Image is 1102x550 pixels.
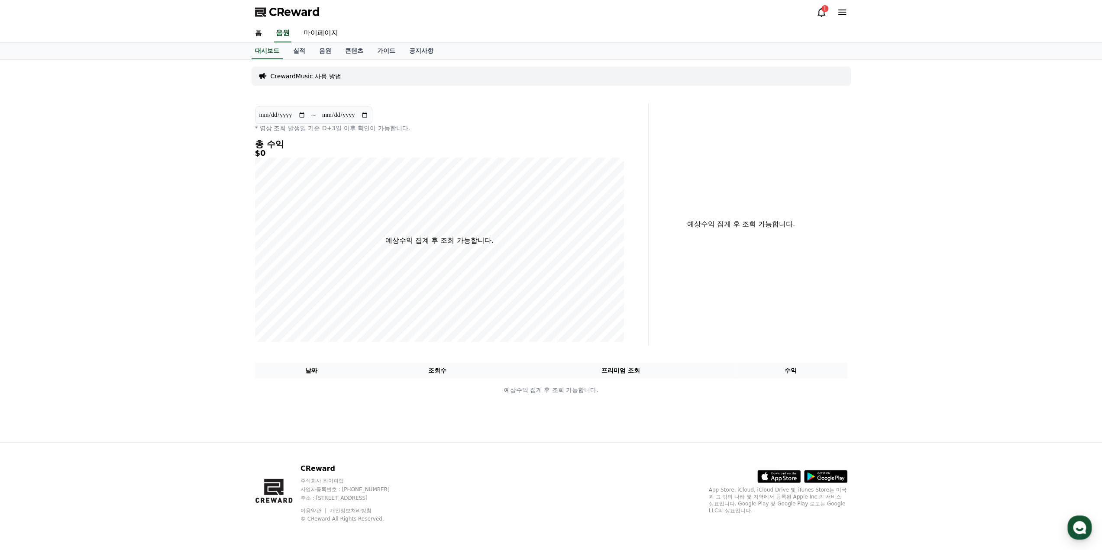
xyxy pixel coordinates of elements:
a: CrewardMusic 사용 방법 [271,72,341,80]
a: 공지사항 [402,43,440,59]
a: 대시보드 [252,43,283,59]
a: 가이드 [370,43,402,59]
h5: $0 [255,149,624,158]
a: 음원 [312,43,338,59]
p: 주식회사 와이피랩 [301,477,406,484]
p: CReward [301,463,406,474]
p: App Store, iCloud, iCloud Drive 및 iTunes Store는 미국과 그 밖의 나라 및 지역에서 등록된 Apple Inc.의 서비스 상표입니다. Goo... [709,486,847,514]
a: 1 [816,7,827,17]
th: 날짜 [255,363,368,379]
a: 개인정보처리방침 [330,508,372,514]
th: 프리미엄 조회 [507,363,734,379]
p: 사업자등록번호 : [PHONE_NUMBER] [301,486,406,493]
a: 대화 [57,274,112,296]
p: 예상수익 집계 후 조회 가능합니다. [255,386,847,395]
a: 마이페이지 [297,24,345,42]
p: ~ [311,110,317,120]
p: * 영상 조회 발생일 기준 D+3일 이후 확인이 가능합니다. [255,124,624,132]
a: 이용약관 [301,508,328,514]
p: 예상수익 집계 후 조회 가능합니다. [656,219,827,229]
a: 홈 [248,24,269,42]
span: 설정 [134,287,144,294]
span: CReward [269,5,320,19]
th: 수익 [734,363,847,379]
p: 주소 : [STREET_ADDRESS] [301,495,406,502]
th: 조회수 [368,363,507,379]
a: 콘텐츠 [338,43,370,59]
span: 홈 [27,287,32,294]
div: 1 [821,5,828,12]
a: 실적 [286,43,312,59]
p: © CReward All Rights Reserved. [301,515,406,522]
a: 음원 [274,24,291,42]
a: 설정 [112,274,166,296]
h4: 총 수익 [255,139,624,149]
p: 예상수익 집계 후 조회 가능합니다. [385,235,493,246]
a: 홈 [3,274,57,296]
span: 대화 [79,288,90,295]
a: CReward [255,5,320,19]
